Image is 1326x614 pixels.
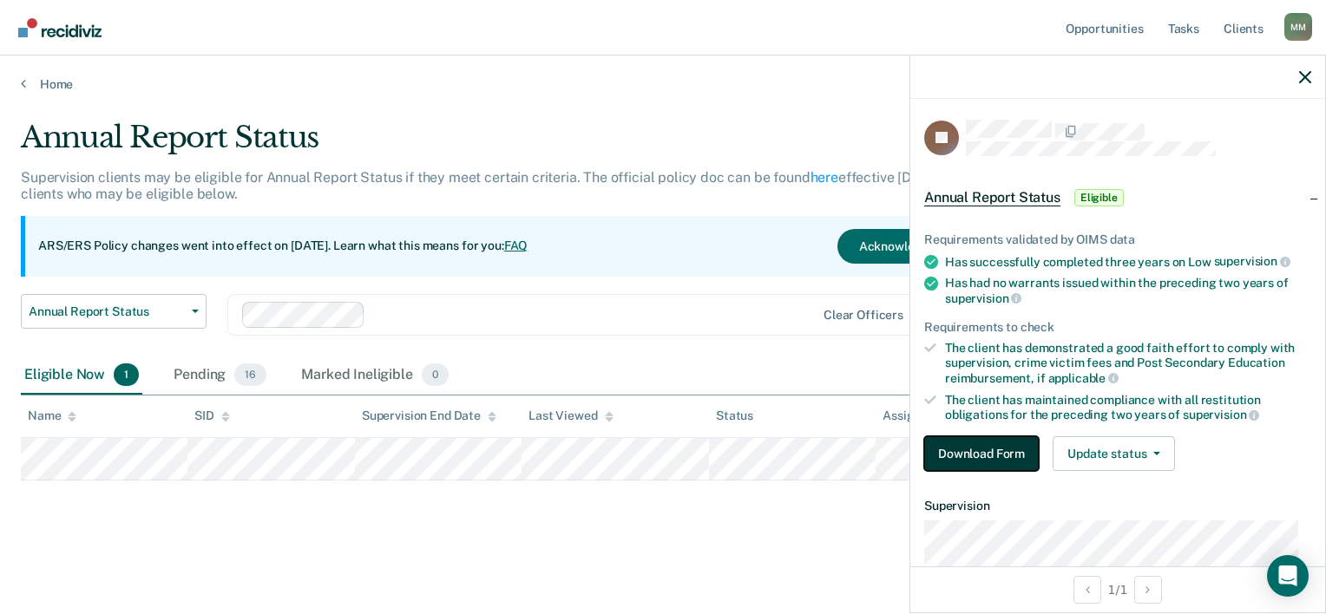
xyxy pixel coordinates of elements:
[924,232,1311,247] div: Requirements validated by OIMS data
[18,18,102,37] img: Recidiviz
[716,408,753,423] div: Status
[504,238,528,252] a: FAQ
[114,363,139,386] span: 1
[298,356,452,395] div: Marked Ineligible
[883,408,964,423] div: Assigned to
[194,408,230,423] div: SID
[1267,555,1309,597] div: Open Intercom Messenger
[1074,189,1124,206] span: Eligible
[837,229,1002,264] button: Acknowledge & Close
[362,408,496,423] div: Supervision End Date
[924,499,1311,513] dt: Supervision
[21,120,1015,169] div: Annual Report Status
[945,291,1021,305] span: supervision
[1073,576,1101,604] button: Previous Opportunity
[811,169,838,186] a: here
[924,436,1039,471] button: Download Form
[1183,408,1259,421] span: supervision
[21,356,142,395] div: Eligible Now
[945,276,1311,305] div: Has had no warrants issued within the preceding two years of
[1134,576,1162,604] button: Next Opportunity
[528,408,613,423] div: Last Viewed
[824,308,903,323] div: Clear officers
[21,76,1305,92] a: Home
[924,189,1060,206] span: Annual Report Status
[234,363,266,386] span: 16
[38,238,528,255] p: ARS/ERS Policy changes went into effect on [DATE]. Learn what this means for you:
[945,254,1311,270] div: Has successfully completed three years on Low
[29,304,185,319] span: Annual Report Status
[1048,371,1119,385] span: applicable
[422,363,449,386] span: 0
[924,320,1311,335] div: Requirements to check
[21,169,993,202] p: Supervision clients may be eligible for Annual Report Status if they meet certain criteria. The o...
[945,341,1311,385] div: The client has demonstrated a good faith effort to comply with supervision, crime victim fees and...
[1284,13,1312,41] button: Profile dropdown button
[28,408,76,423] div: Name
[170,356,270,395] div: Pending
[1214,254,1290,268] span: supervision
[910,566,1325,612] div: 1 / 1
[1053,436,1175,471] button: Update status
[945,393,1311,422] div: The client has maintained compliance with all restitution obligations for the preceding two years of
[1284,13,1312,41] div: M M
[924,436,1046,471] a: Navigate to form link
[910,170,1325,225] div: Annual Report StatusEligible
